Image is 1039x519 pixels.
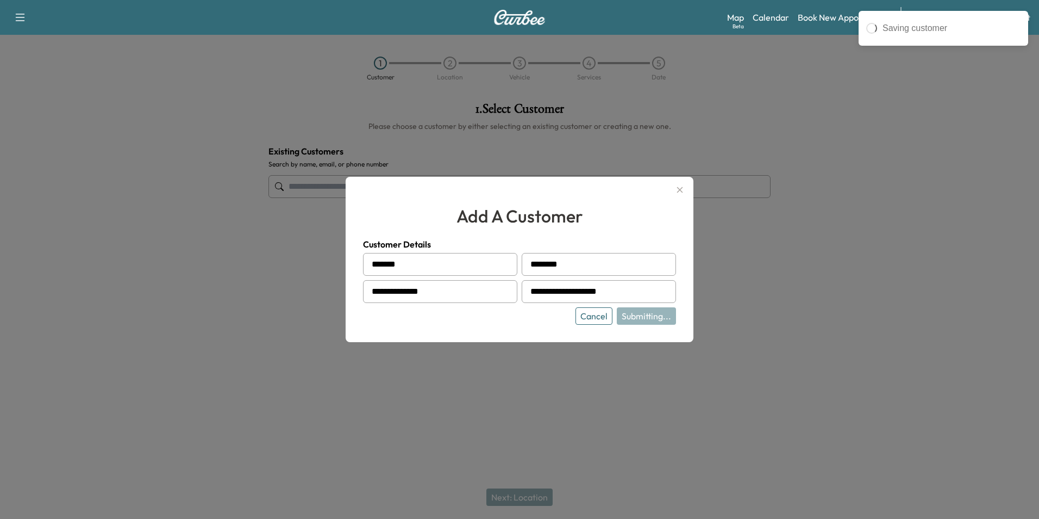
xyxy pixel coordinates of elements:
[753,11,789,24] a: Calendar
[798,11,890,24] a: Book New Appointment
[575,307,612,325] button: Cancel
[363,203,676,229] h2: add a customer
[733,22,744,30] div: Beta
[882,22,1021,35] div: Saving customer
[493,10,546,25] img: Curbee Logo
[363,238,676,251] h4: Customer Details
[727,11,744,24] a: MapBeta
